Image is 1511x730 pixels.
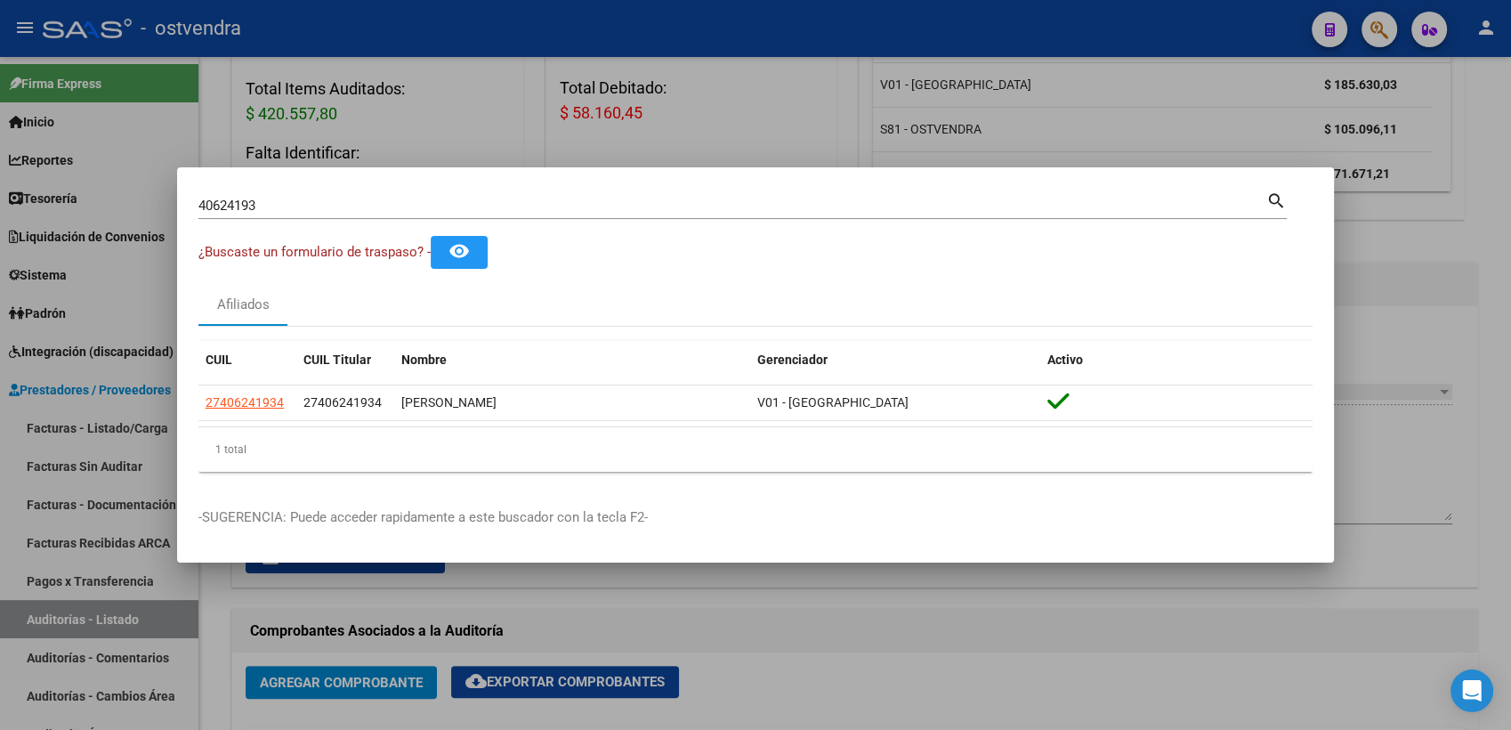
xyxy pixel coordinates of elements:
div: Open Intercom Messenger [1450,669,1493,712]
span: V01 - [GEOGRAPHIC_DATA] [757,395,909,410]
span: 27406241934 [206,395,284,410]
span: 27406241934 [303,395,382,410]
span: Gerenciador [757,353,828,367]
span: ¿Buscaste un formulario de traspaso? - [198,244,431,260]
datatable-header-cell: CUIL Titular [296,341,394,379]
span: CUIL [206,353,232,367]
p: -SUGERENCIA: Puede acceder rapidamente a este buscador con la tecla F2- [198,507,1313,528]
mat-icon: remove_red_eye [448,240,470,262]
div: Afiliados [217,295,270,315]
datatable-header-cell: CUIL [198,341,296,379]
span: CUIL Titular [303,353,371,367]
div: 1 total [198,427,1313,472]
span: Activo [1047,353,1083,367]
span: Nombre [401,353,447,367]
datatable-header-cell: Activo [1040,341,1313,379]
datatable-header-cell: Gerenciador [750,341,1040,379]
datatable-header-cell: Nombre [394,341,750,379]
div: [PERSON_NAME] [401,393,743,413]
mat-icon: search [1266,189,1287,210]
